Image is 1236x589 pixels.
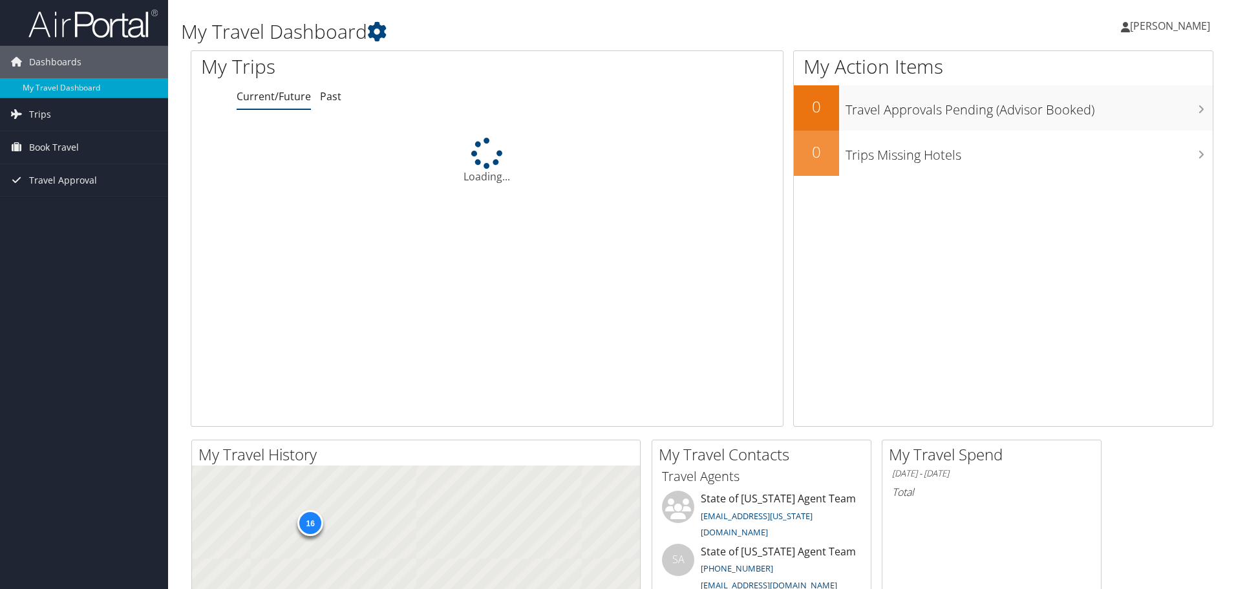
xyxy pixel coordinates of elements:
span: Trips [29,98,51,131]
a: Current/Future [237,89,311,103]
a: [PERSON_NAME] [1121,6,1223,45]
h1: My Action Items [794,53,1213,80]
span: Dashboards [29,46,81,78]
h2: My Travel Contacts [659,444,871,466]
img: airportal-logo.png [28,8,158,39]
div: 16 [297,510,323,536]
a: [EMAIL_ADDRESS][US_STATE][DOMAIN_NAME] [701,510,813,539]
h6: Total [892,485,1091,499]
a: [PHONE_NUMBER] [701,562,773,574]
span: [PERSON_NAME] [1130,19,1210,33]
div: SA [662,544,694,576]
a: 0Trips Missing Hotels [794,131,1213,176]
h2: 0 [794,141,839,163]
h6: [DATE] - [DATE] [892,467,1091,480]
h2: My Travel History [198,444,640,466]
a: Past [320,89,341,103]
h3: Travel Agents [662,467,861,486]
h2: 0 [794,96,839,118]
h3: Travel Approvals Pending (Advisor Booked) [846,94,1213,119]
div: Loading... [191,138,783,184]
li: State of [US_STATE] Agent Team [655,491,868,544]
h3: Trips Missing Hotels [846,140,1213,164]
span: Travel Approval [29,164,97,197]
a: 0Travel Approvals Pending (Advisor Booked) [794,85,1213,131]
span: Book Travel [29,131,79,164]
h1: My Trips [201,53,527,80]
h1: My Travel Dashboard [181,18,876,45]
h2: My Travel Spend [889,444,1101,466]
